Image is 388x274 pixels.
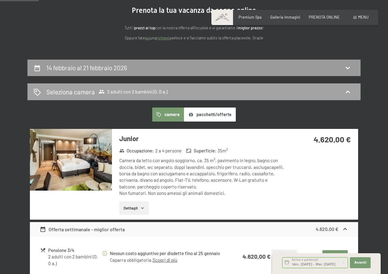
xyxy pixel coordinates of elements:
[72,35,316,41] p: Oppure fate una veloce e vi facciamo subito la offerta piacevole. Grazie
[314,134,351,144] strong: 4.620,00 €
[145,35,150,40] a: quì
[316,226,338,232] strong: 4.620,00 €
[119,157,284,196] div: Camera da letto con angolo soggiorno, ca. 35 m², pavimento in legno, bagno con doccia, bidet, wc ...
[110,257,224,263] div: Caparra obbligatoria.
[155,148,181,154] span: 2 a 4 persone
[272,250,297,253] span: Richiesta express
[30,222,358,237] div: Offerta settimanale - miglior offerta4.620,00 €
[134,25,155,30] strong: prezzi al top
[238,25,262,30] strong: miglior prezzo
[30,129,112,191] img: mss_renderimg.php
[46,87,95,96] h2: Seleziona camera
[242,253,271,260] strong: 4.620,00 €
[132,6,256,15] span: Prenota la tua vacanza da sogno online
[186,148,216,154] strong: Superficie :
[48,254,102,267] div: 2 adulti con 2 bambini (0, 0 a.)
[119,134,284,143] h3: Junior
[119,148,154,154] strong: Occupazione :
[110,250,224,257] div: Nessun costo aggiuntivo per disdette fino al 25 gennaio
[99,89,167,95] span: 2 adulti con 2 bambini (0, 0 a.)
[350,257,371,268] button: Avanti
[184,108,236,122] button: pacchetti/offerte
[119,201,149,215] button: Dettagli
[48,247,102,254] div: Pensione 3/4
[72,25,316,31] p: Tutti i con la nostra offerta all'incusive e vi garantiamo il !
[46,64,127,71] h2: 14 febbraio al 21 febbraio 2026
[358,15,368,20] span: Menu
[239,15,262,20] a: Premium Spa
[309,15,340,20] a: PRENOTA ONLINE
[217,148,228,154] span: 35 m²
[153,257,177,263] a: Scopri di più
[152,108,184,122] button: camere
[156,35,171,40] a: richiesta
[354,260,366,265] span: Avanti
[270,15,300,20] a: Galleria immagini
[40,226,125,233] div: Offerta settimanale - miglior offerta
